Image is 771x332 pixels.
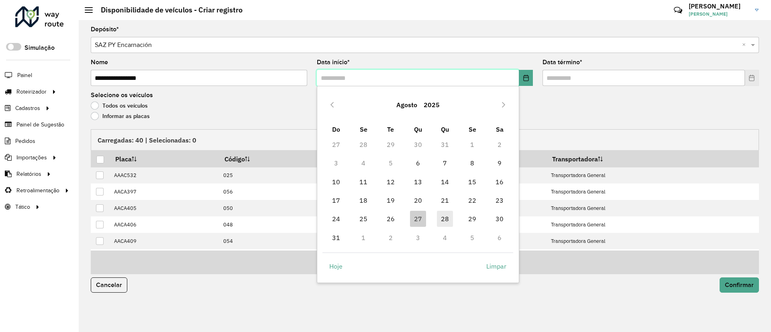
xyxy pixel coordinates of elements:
[329,261,343,271] span: Hoje
[432,228,459,247] td: 4
[322,154,350,172] td: 3
[420,95,443,114] button: Choose Year
[410,155,426,171] span: 6
[459,228,486,247] td: 5
[91,112,150,120] label: Informar as placas
[355,211,371,227] span: 25
[219,183,342,200] td: 056
[110,216,219,233] td: AACA406
[383,174,399,190] span: 12
[414,125,422,133] span: Qu
[16,186,59,195] span: Retroalimentação
[410,192,426,208] span: 20
[219,150,342,167] th: Código
[377,173,404,191] td: 12
[322,228,350,247] td: 31
[464,174,480,190] span: 15
[404,173,432,191] td: 13
[15,203,30,211] span: Tático
[91,24,119,34] label: Depósito
[350,173,377,191] td: 11
[110,150,219,167] th: Placa
[350,210,377,228] td: 25
[547,233,759,249] td: Transportadora General
[437,192,453,208] span: 21
[486,173,513,191] td: 16
[404,135,432,154] td: 30
[322,173,350,191] td: 10
[497,98,510,111] button: Next Month
[410,174,426,190] span: 13
[464,155,480,171] span: 8
[479,258,513,274] button: Limpar
[16,170,41,178] span: Relatórios
[432,154,459,172] td: 7
[110,233,219,249] td: AACA409
[669,2,687,19] a: Contato Rápido
[317,57,350,67] label: Data início
[410,211,426,227] span: 27
[486,135,513,154] td: 2
[377,191,404,210] td: 19
[464,192,480,208] span: 22
[393,95,420,114] button: Choose Month
[383,192,399,208] span: 19
[432,191,459,210] td: 21
[492,155,508,171] span: 9
[383,211,399,227] span: 26
[91,90,153,100] label: Selecione os veículos
[91,102,148,110] label: Todos os veículos
[492,211,508,227] span: 30
[742,40,749,50] span: Clear all
[432,210,459,228] td: 28
[350,228,377,247] td: 1
[328,192,344,208] span: 17
[91,129,759,150] div: Carregadas: 40 | Selecionadas: 0
[486,191,513,210] td: 23
[459,154,486,172] td: 8
[219,216,342,233] td: 048
[219,167,342,184] td: 025
[328,211,344,227] span: 24
[332,125,340,133] span: Do
[350,191,377,210] td: 18
[377,210,404,228] td: 26
[328,230,344,246] span: 31
[486,210,513,228] td: 30
[492,192,508,208] span: 23
[355,192,371,208] span: 18
[519,70,533,86] button: Choose Date
[486,261,506,271] span: Limpar
[720,277,759,293] button: Confirmar
[459,191,486,210] td: 22
[547,216,759,233] td: Transportadora General
[459,210,486,228] td: 29
[547,150,759,167] th: Transportadora
[326,98,339,111] button: Previous Month
[547,200,759,216] td: Transportadora General
[317,86,519,283] div: Choose Date
[322,135,350,154] td: 27
[322,258,349,274] button: Hoje
[110,200,219,216] td: AACA405
[486,228,513,247] td: 6
[219,200,342,216] td: 050
[689,2,749,10] h3: [PERSON_NAME]
[486,154,513,172] td: 9
[16,88,47,96] span: Roteirizador
[492,174,508,190] span: 16
[432,173,459,191] td: 14
[432,135,459,154] td: 31
[377,228,404,247] td: 2
[387,125,394,133] span: Te
[355,174,371,190] span: 11
[110,167,219,184] td: AAAC532
[377,135,404,154] td: 29
[459,173,486,191] td: 15
[328,174,344,190] span: 10
[543,57,582,67] label: Data término
[689,10,749,18] span: [PERSON_NAME]
[219,249,342,266] td: 052
[437,174,453,190] span: 14
[441,125,449,133] span: Qu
